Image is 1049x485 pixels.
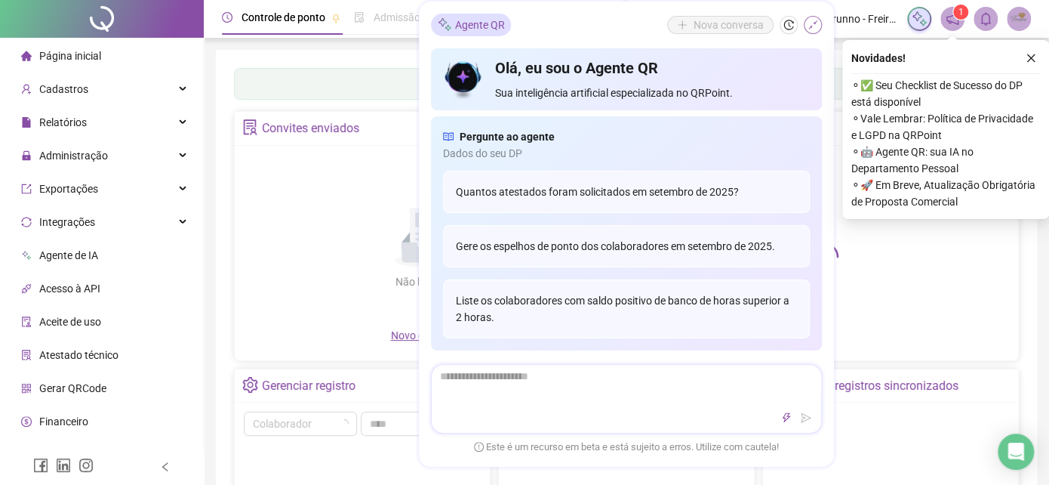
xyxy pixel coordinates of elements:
[354,12,365,23] span: file-done
[946,12,959,26] span: notification
[808,20,818,30] span: shrink
[340,419,349,428] span: loading
[222,12,232,23] span: clock-circle
[331,14,340,23] span: pushpin
[953,5,968,20] sup: 1
[33,458,48,473] span: facebook
[241,11,325,23] span: Controle de ponto
[443,225,810,267] div: Gere os espelhos de ponto dos colaboradores em setembro de 2025.
[39,83,88,95] span: Cadastros
[474,440,779,455] span: Este é um recurso em beta e está sujeito a erros. Utilize com cautela!
[160,462,171,472] span: left
[21,416,32,427] span: dollar
[39,150,108,162] span: Administração
[21,217,32,227] span: sync
[667,16,774,34] button: Nova conversa
[242,377,258,393] span: setting
[39,183,98,195] span: Exportações
[443,171,810,213] div: Quantos atestados foram solicitados em setembro de 2025?
[443,128,454,145] span: read
[431,14,511,36] div: Agente QR
[39,116,87,128] span: Relatórios
[39,283,100,295] span: Acesso à API
[262,116,359,141] div: Convites enviados
[39,216,95,228] span: Integrações
[21,350,32,360] span: solution
[21,150,32,161] span: lock
[783,20,794,30] span: history
[851,110,1040,144] span: ⚬ Vale Lembrar: Política de Privacidade e LGPD na QRPoint
[78,458,94,473] span: instagram
[851,50,906,66] span: Novidades !
[21,84,32,94] span: user-add
[790,373,958,399] div: Últimos registros sincronizados
[851,144,1040,177] span: ⚬ 🤖 Agente QR: sua IA no Departamento Pessoal
[443,57,483,101] img: icon
[437,17,452,32] img: sparkle-icon.fc2bf0ac1784a2077858766a79e2daf3.svg
[797,409,815,427] button: send
[781,412,792,423] span: thunderbolt
[39,349,118,361] span: Atestado técnico
[460,128,555,145] span: Pergunte ao agente
[39,50,101,62] span: Página inicial
[474,441,484,451] span: exclamation-circle
[998,434,1034,470] div: Open Intercom Messenger
[39,316,101,328] span: Aceite de uso
[911,11,927,27] img: sparkle-icon.fc2bf0ac1784a2077858766a79e2daf3.svg
[1026,53,1036,63] span: close
[374,11,451,23] span: Admissão digital
[495,85,810,101] span: Sua inteligência artificial especializada no QRPoint.
[242,119,258,135] span: solution
[359,273,498,290] div: Não há dados
[851,77,1040,110] span: ⚬ ✅ Seu Checklist de Sucesso do DP está disponível
[21,51,32,61] span: home
[826,11,898,27] span: Brunno - Freire Odontologia
[21,184,32,194] span: export
[979,12,992,26] span: bell
[21,117,32,128] span: file
[56,458,71,473] span: linkedin
[495,57,810,79] h4: Olá, eu sou o Agente QR
[391,329,466,341] span: Novo convite
[262,373,355,399] div: Gerenciar registro
[39,249,98,261] span: Agente de IA
[21,317,32,327] span: audit
[811,243,838,270] span: loading
[39,415,88,428] span: Financeiro
[443,145,810,162] span: Dados do seu DP
[1007,8,1030,30] img: 21297
[851,177,1040,210] span: ⚬ 🚀 Em Breve, Atualização Obrigatória de Proposta Comercial
[443,280,810,338] div: Liste os colaboradores com saldo positivo de banco de horas superior a 2 horas.
[21,383,32,394] span: qrcode
[21,283,32,294] span: api
[777,409,795,427] button: thunderbolt
[958,7,964,17] span: 1
[39,382,106,394] span: Gerar QRCode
